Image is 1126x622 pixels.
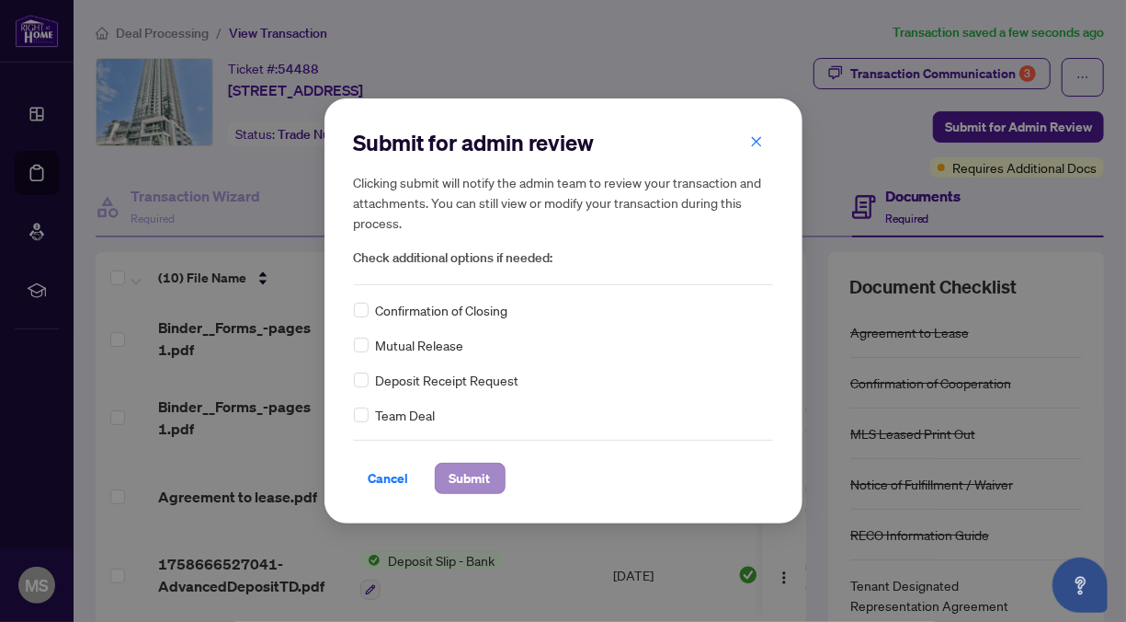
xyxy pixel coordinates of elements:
span: Cancel [369,464,409,493]
span: close [750,135,763,148]
h2: Submit for admin review [354,128,773,157]
button: Open asap [1052,558,1108,613]
span: Confirmation of Closing [376,300,508,320]
span: Deposit Receipt Request [376,370,519,390]
span: Mutual Release [376,335,464,355]
span: Team Deal [376,405,436,425]
span: Check additional options if needed: [354,248,773,269]
button: Submit [435,463,506,494]
span: Submit [449,464,491,493]
h5: Clicking submit will notify the admin team to review your transaction and attachments. You can st... [354,172,773,233]
button: Cancel [354,463,424,494]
